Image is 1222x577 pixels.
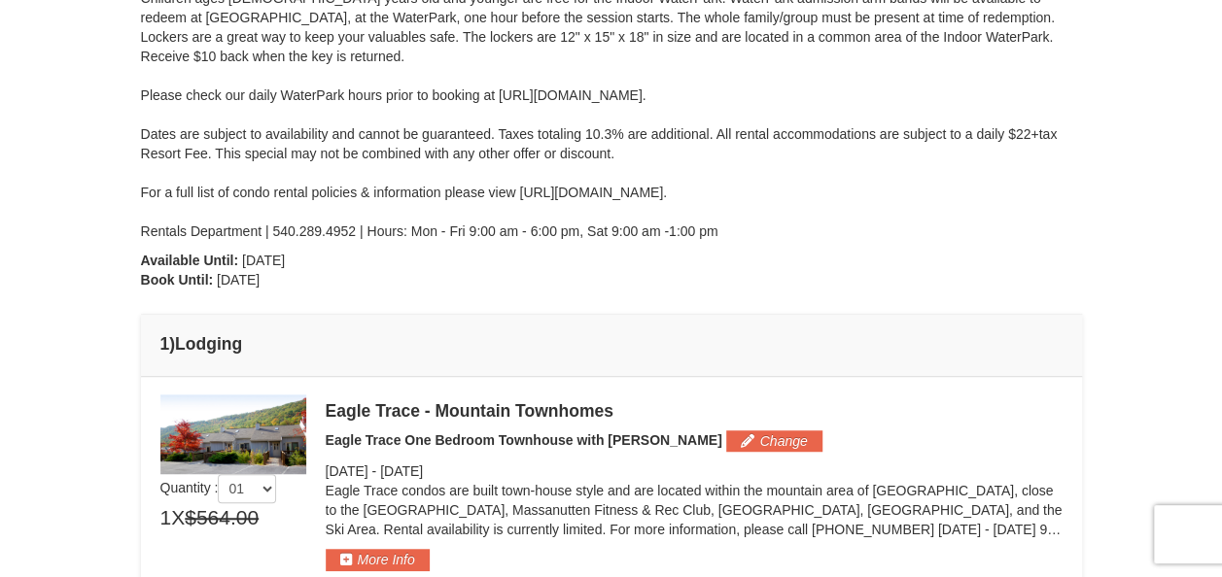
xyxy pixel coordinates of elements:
strong: Available Until: [141,253,239,268]
span: [DATE] [326,463,368,479]
button: More Info [326,549,430,570]
span: Eagle Trace One Bedroom Townhouse with [PERSON_NAME] [326,432,722,448]
span: [DATE] [380,463,423,479]
span: [DATE] [217,272,260,288]
span: - [371,463,376,479]
div: Eagle Trace - Mountain Townhomes [326,401,1063,421]
strong: Book Until: [141,272,214,288]
span: 1 [160,503,172,532]
span: Quantity : [160,480,277,495]
span: $564.00 [185,503,259,532]
span: [DATE] [242,253,285,268]
span: X [171,503,185,532]
span: ) [169,334,175,354]
button: Change [726,430,822,452]
p: Eagle Trace condos are built town-house style and are located within the mountain area of [GEOGRA... [326,481,1063,539]
img: 19218983-1-9b289e55.jpg [160,394,306,474]
h4: 1 Lodging [160,334,1063,354]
